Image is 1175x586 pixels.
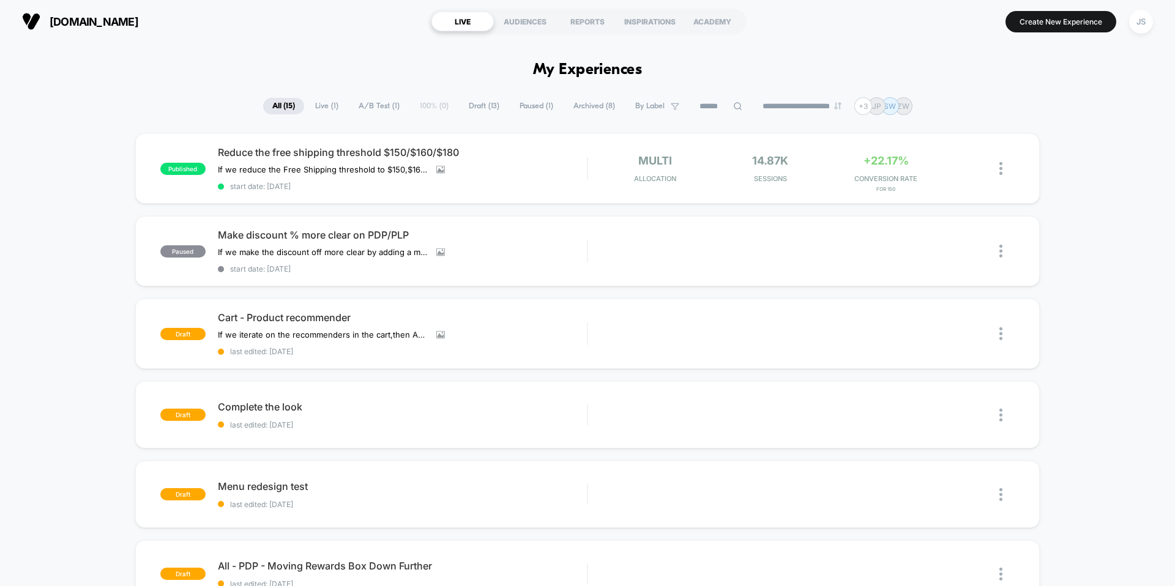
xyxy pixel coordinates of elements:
[864,154,909,167] span: +22.17%
[160,409,206,421] span: draft
[872,102,881,111] p: JP
[431,12,494,31] div: LIVE
[160,488,206,500] span: draft
[218,165,427,174] span: If we reduce the Free Shipping threshold to $150,$160 & $180,then conversions will increase,becau...
[218,500,587,509] span: last edited: [DATE]
[999,327,1002,340] img: close
[160,328,206,340] span: draft
[494,12,556,31] div: AUDIENCES
[22,12,40,31] img: Visually logo
[306,98,348,114] span: Live ( 1 )
[716,174,826,183] span: Sessions
[1129,10,1153,34] div: JS
[218,247,427,257] span: If we make the discount off more clear by adding a marker,then Add to Carts & CR will increase,be...
[160,568,206,580] span: draft
[831,186,941,192] span: for 150
[635,102,665,111] span: By Label
[854,97,872,115] div: + 3
[834,102,841,109] img: end
[999,245,1002,258] img: close
[160,245,206,258] span: paused
[263,98,304,114] span: All ( 15 )
[897,102,909,111] p: ZW
[831,174,941,183] span: CONVERSION RATE
[999,568,1002,580] img: close
[681,12,744,31] div: ACADEMY
[634,174,676,183] span: Allocation
[160,163,206,175] span: published
[218,264,587,273] span: start date: [DATE]
[752,154,788,167] span: 14.87k
[564,98,624,114] span: Archived ( 8 )
[533,61,643,79] h1: My Experiences
[218,347,587,356] span: last edited: [DATE]
[218,480,587,492] span: Menu redesign test
[218,420,587,429] span: last edited: [DATE]
[1005,11,1116,32] button: Create New Experience
[349,98,409,114] span: A/B Test ( 1 )
[218,401,587,413] span: Complete the look
[50,15,138,28] span: [DOMAIN_NAME]
[884,102,896,111] p: SW
[218,330,427,339] span: If we iterate on the recommenders in the cart,then AOV will increase,because personalisation in t...
[218,182,587,191] span: start date: [DATE]
[999,488,1002,501] img: close
[1125,9,1157,34] button: JS
[218,229,587,241] span: Make discount % more clear on PDP/PLP
[510,98,562,114] span: Paused ( 1 )
[18,12,142,31] button: [DOMAIN_NAME]
[556,12,619,31] div: REPORTS
[460,98,509,114] span: Draft ( 13 )
[218,311,587,324] span: Cart - Product recommender
[218,560,587,572] span: All - PDP - Moving Rewards Box Down Further
[999,409,1002,421] img: close
[638,154,672,167] span: multi
[619,12,681,31] div: INSPIRATIONS
[218,146,587,158] span: Reduce the free shipping threshold $150/$160/$180
[999,162,1002,175] img: close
